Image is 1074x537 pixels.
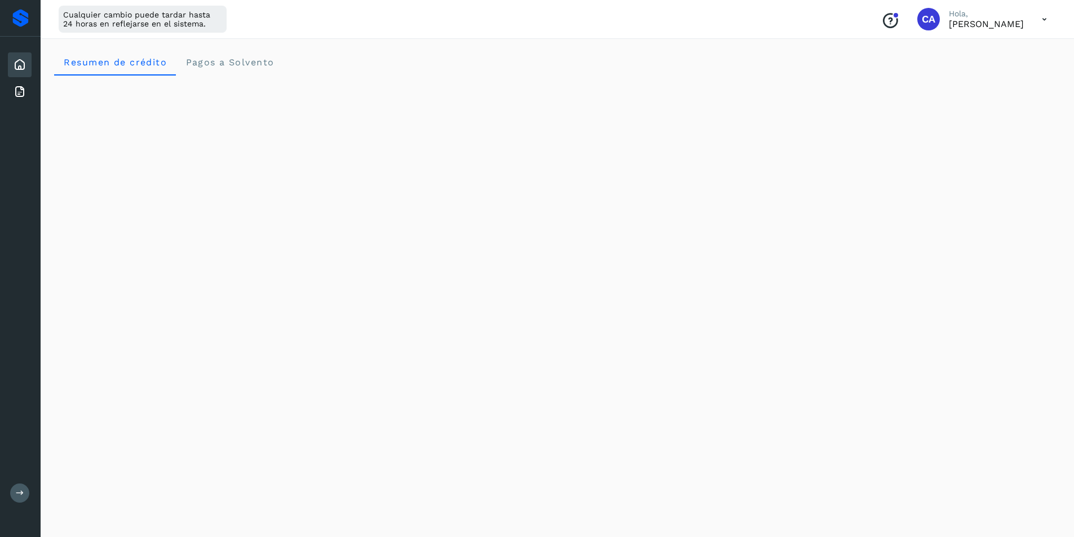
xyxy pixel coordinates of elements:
[185,57,274,68] span: Pagos a Solvento
[949,9,1024,19] p: Hola,
[8,79,32,104] div: Facturas
[63,57,167,68] span: Resumen de crédito
[59,6,227,33] div: Cualquier cambio puede tardar hasta 24 horas en reflejarse en el sistema.
[949,19,1024,29] p: CARLOS ADRIAN VILLA
[8,52,32,77] div: Inicio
